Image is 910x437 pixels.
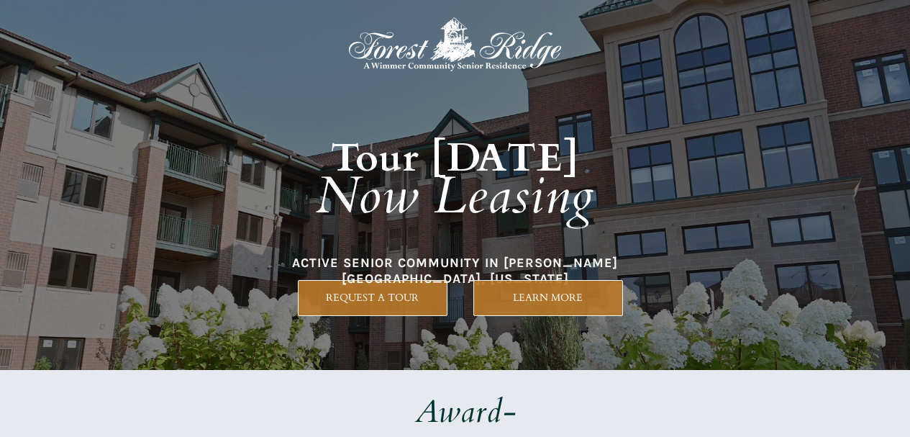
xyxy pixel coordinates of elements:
strong: Tour [DATE] [331,132,580,185]
a: REQUEST A TOUR [298,280,447,316]
a: LEARN MORE [473,280,623,316]
em: Now Leasing [316,161,594,231]
span: ACTIVE SENIOR COMMUNITY IN [PERSON_NAME][GEOGRAPHIC_DATA], [US_STATE] [292,255,618,287]
span: REQUEST A TOUR [299,292,447,304]
span: LEARN MORE [474,292,622,304]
